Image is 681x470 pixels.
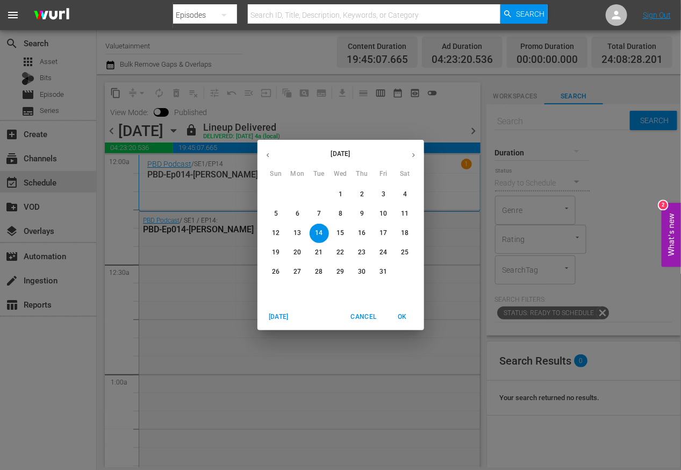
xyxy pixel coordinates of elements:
[315,248,322,257] p: 21
[379,248,387,257] p: 24
[272,267,279,276] p: 26
[262,308,296,326] button: [DATE]
[339,190,342,199] p: 1
[401,229,408,238] p: 18
[278,149,403,159] p: [DATE]
[374,224,393,243] button: 17
[331,243,350,262] button: 22
[317,209,321,218] p: 7
[396,224,415,243] button: 18
[374,204,393,224] button: 10
[288,224,307,243] button: 13
[360,190,364,199] p: 2
[379,267,387,276] p: 31
[382,190,385,199] p: 3
[353,169,372,180] span: Thu
[310,243,329,262] button: 21
[288,169,307,180] span: Mon
[350,311,376,323] span: Cancel
[358,229,365,238] p: 16
[390,311,415,323] span: OK
[353,204,372,224] button: 9
[310,224,329,243] button: 14
[336,248,344,257] p: 22
[272,229,279,238] p: 12
[374,169,393,180] span: Fri
[353,185,372,204] button: 2
[353,224,372,243] button: 16
[310,169,329,180] span: Tue
[272,248,279,257] p: 19
[315,267,322,276] p: 28
[336,267,344,276] p: 29
[374,243,393,262] button: 24
[396,185,415,204] button: 4
[358,267,365,276] p: 30
[659,201,668,210] div: 2
[26,3,77,28] img: ans4CAIJ8jUAAAAAAAAAAAAAAAAAAAAAAAAgQb4GAAAAAAAAAAAAAAAAAAAAAAAAJMjXAAAAAAAAAAAAAAAAAAAAAAAAgAT5G...
[401,209,408,218] p: 11
[385,308,420,326] button: OK
[643,11,671,19] a: Sign Out
[6,9,19,22] span: menu
[331,185,350,204] button: 1
[379,209,387,218] p: 10
[293,229,301,238] p: 13
[293,248,301,257] p: 20
[396,204,415,224] button: 11
[331,262,350,282] button: 29
[310,204,329,224] button: 7
[267,204,286,224] button: 5
[293,267,301,276] p: 27
[288,243,307,262] button: 20
[516,4,544,24] span: Search
[353,243,372,262] button: 23
[288,204,307,224] button: 6
[374,262,393,282] button: 31
[296,209,299,218] p: 6
[315,229,322,238] p: 14
[374,185,393,204] button: 3
[353,262,372,282] button: 30
[310,262,329,282] button: 28
[288,262,307,282] button: 27
[358,248,365,257] p: 23
[403,190,407,199] p: 4
[336,229,344,238] p: 15
[396,169,415,180] span: Sat
[379,229,387,238] p: 17
[267,262,286,282] button: 26
[331,169,350,180] span: Wed
[396,243,415,262] button: 25
[274,209,278,218] p: 5
[266,311,292,323] span: [DATE]
[331,224,350,243] button: 15
[401,248,408,257] p: 25
[339,209,342,218] p: 8
[267,224,286,243] button: 12
[267,243,286,262] button: 19
[346,308,381,326] button: Cancel
[331,204,350,224] button: 8
[360,209,364,218] p: 9
[662,203,681,267] button: Open Feedback Widget
[267,169,286,180] span: Sun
